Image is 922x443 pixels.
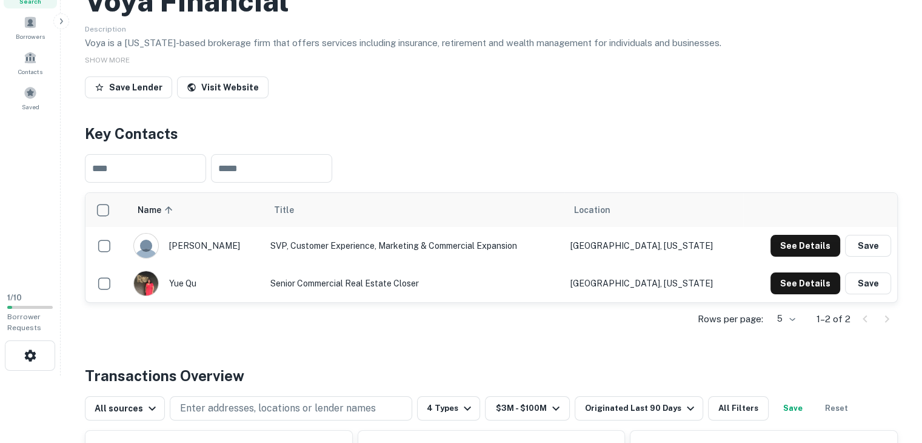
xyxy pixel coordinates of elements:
button: All sources [85,396,165,421]
a: Visit Website [177,76,269,98]
button: 4 Types [417,396,480,421]
td: [GEOGRAPHIC_DATA], [US_STATE] [564,265,743,302]
h4: Transactions Overview [85,365,244,387]
button: All Filters [708,396,769,421]
img: 9c8pery4andzj6ohjkjp54ma2 [134,234,158,258]
a: Borrowers [4,11,57,44]
th: Title [264,193,564,227]
span: Saved [22,102,39,112]
p: Rows per page: [698,312,763,326]
iframe: Chat Widget [861,346,922,404]
button: Save [845,272,891,294]
div: scrollable content [85,193,897,302]
span: Location [574,203,610,217]
button: Save Lender [85,76,172,98]
div: 5 [768,310,797,328]
button: $3M - $100M [485,396,570,421]
button: See Details [770,235,840,257]
button: Save your search to get updates of matches that match your search criteria. [773,396,812,421]
img: 1705965271791 [134,271,158,296]
a: Contacts [4,46,57,79]
button: Save [845,235,891,257]
td: [GEOGRAPHIC_DATA], [US_STATE] [564,227,743,265]
button: Enter addresses, locations or lender names [170,396,412,421]
td: SVP, Customer Experience, Marketing & Commercial Expansion [264,227,564,265]
div: Originated Last 90 Days [584,401,697,416]
div: [PERSON_NAME] [133,233,258,259]
button: See Details [770,272,840,294]
th: Location [564,193,743,227]
h4: Key Contacts [85,123,898,144]
span: Name [137,203,176,217]
p: Voya is a [US_STATE]-based brokerage firm that offers services including insurance, retirement an... [85,36,898,50]
span: Contacts [18,67,42,76]
span: Description [85,25,126,33]
button: Originated Last 90 Days [575,396,703,421]
span: 1 / 10 [7,293,22,302]
p: 1–2 of 2 [817,312,850,326]
span: SHOW MORE [85,56,130,64]
span: Borrower Requests [7,313,41,332]
div: yue qu [133,271,258,296]
div: All sources [95,401,159,416]
th: Name [127,193,264,227]
span: Borrowers [16,32,45,41]
span: Title [274,203,310,217]
button: Reset [817,396,856,421]
p: Enter addresses, locations or lender names [180,401,376,416]
a: Saved [4,81,57,114]
td: Senior Commercial Real Estate Closer [264,265,564,302]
